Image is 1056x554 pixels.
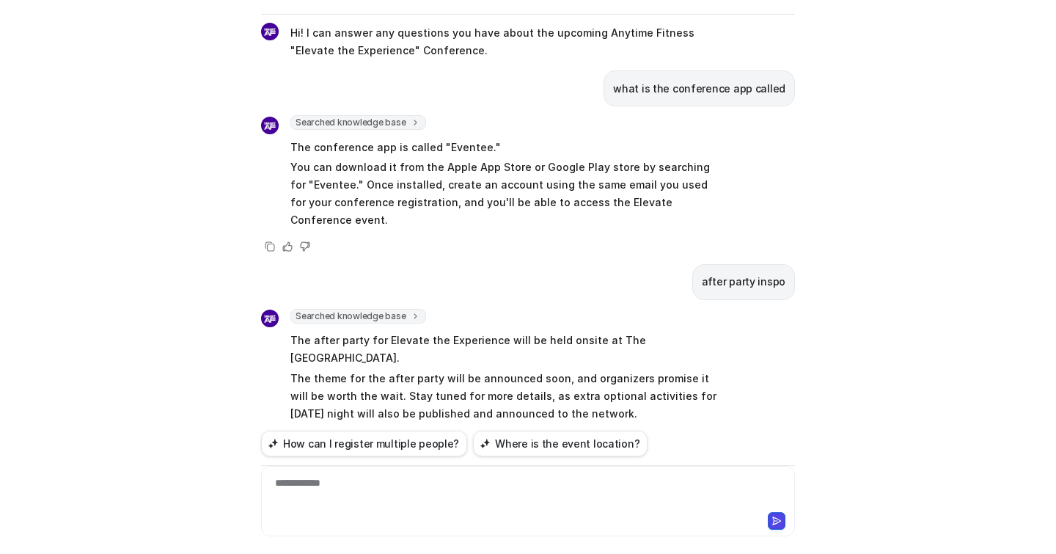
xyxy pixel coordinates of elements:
p: You can download it from the Apple App Store or Google Play store by searching for "Eventee." Onc... [290,158,719,229]
button: How can I register multiple people? [261,431,467,456]
p: The conference app is called "Eventee." [290,139,719,156]
span: Searched knowledge base [290,309,426,324]
button: Where is the event location? [473,431,648,456]
p: after party inspo [702,273,785,291]
span: Searched knowledge base [290,115,426,130]
p: what is the conference app called [613,80,785,98]
img: Widget [261,23,279,40]
p: The theme for the after party will be announced soon, and organizers promise it will be worth the... [290,370,719,423]
p: The after party for Elevate the Experience will be held onsite at The [GEOGRAPHIC_DATA]. [290,332,719,367]
img: Widget [261,310,279,327]
p: Hi! I can answer any questions you have about the upcoming Anytime Fitness "Elevate the Experienc... [290,24,719,59]
img: Widget [261,117,279,134]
